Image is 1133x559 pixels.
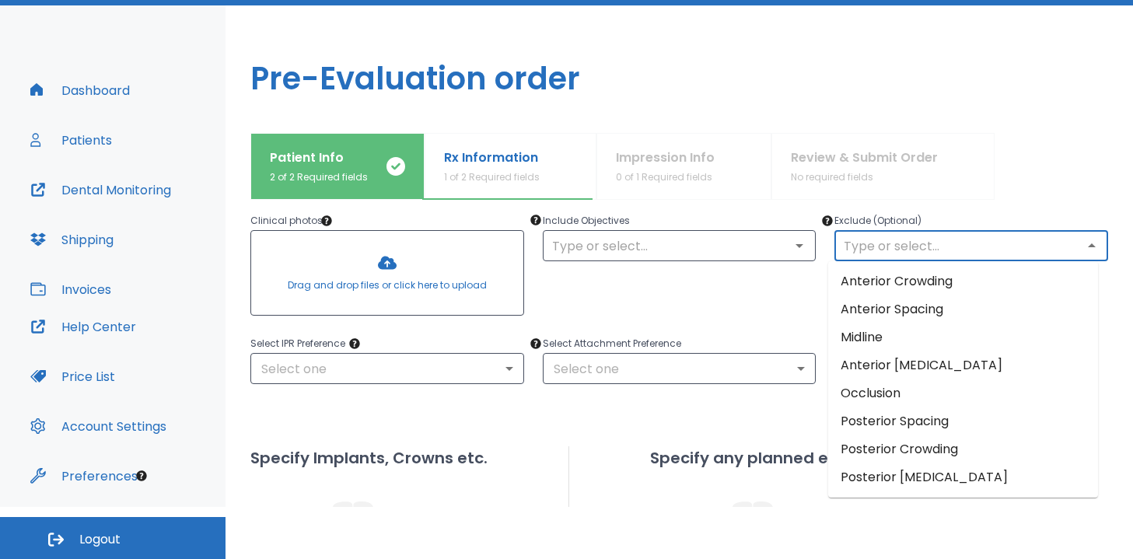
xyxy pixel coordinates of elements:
[270,170,368,184] p: 2 of 2 Required fields
[828,491,1098,519] li: Missing teeth
[79,531,121,548] span: Logout
[21,121,121,159] button: Patients
[348,337,362,351] div: Tooltip anchor
[839,235,1103,257] input: Type or select...
[529,213,543,227] div: Tooltip anchor
[828,267,1098,295] li: Anterior Crowding
[250,446,488,470] h2: Specify Implants, Crowns etc.
[828,295,1098,323] li: Anterior Spacing
[828,379,1098,407] li: Occlusion
[320,214,334,228] div: Tooltip anchor
[820,214,834,228] div: Tooltip anchor
[543,211,817,230] p: Include Objectives
[444,148,540,167] p: Rx Information
[250,353,524,384] div: Select one
[21,308,145,345] button: Help Center
[543,353,817,384] div: Select one
[543,334,817,353] p: Select Attachment Preference
[21,171,180,208] button: Dental Monitoring
[21,72,139,109] button: Dashboard
[828,351,1098,379] li: Anterior [MEDICAL_DATA]
[270,148,368,167] p: Patient Info
[21,457,147,494] button: Preferences
[1081,235,1103,257] button: Close
[21,407,176,445] button: Account Settings
[21,221,123,258] button: Shipping
[547,235,812,257] input: Type or select...
[834,211,1108,230] p: Exclude (Optional)
[250,211,524,230] p: Clinical photos *
[828,435,1098,463] li: Posterior Crowding
[135,469,149,483] div: Tooltip anchor
[529,337,543,351] div: Tooltip anchor
[828,323,1098,351] li: Midline
[444,170,540,184] p: 1 of 2 Required fields
[828,463,1098,491] li: Posterior [MEDICAL_DATA]
[250,334,524,353] p: Select IPR Preference
[226,5,1133,133] h1: Pre-Evaluation order
[21,271,121,308] button: Invoices
[21,358,124,395] button: Price List
[650,446,910,470] h2: Specify any planned extractions
[828,407,1098,435] li: Posterior Spacing
[789,235,810,257] button: Open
